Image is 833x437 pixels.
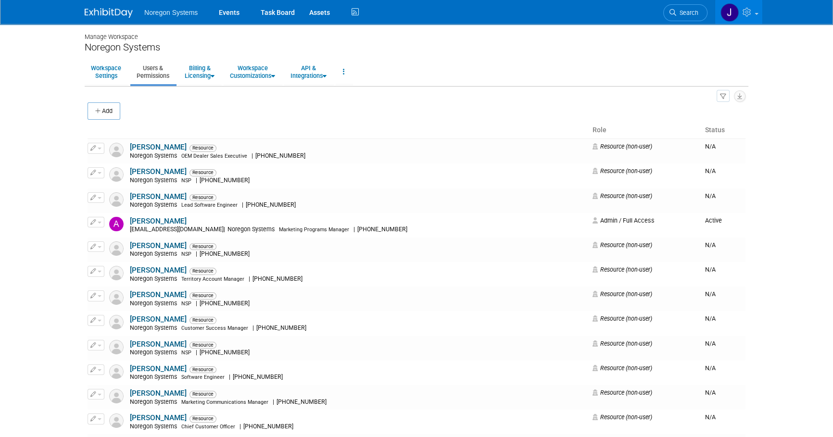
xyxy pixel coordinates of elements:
[181,424,235,430] span: Chief Customer Officer
[701,122,745,138] th: Status
[197,300,252,307] span: [PHONE_NUMBER]
[130,217,187,225] a: [PERSON_NAME]
[253,152,308,159] span: [PHONE_NUMBER]
[592,290,652,298] span: Resource (non-user)
[130,374,180,380] span: Noregon Systems
[592,389,652,396] span: Resource (non-user)
[720,3,739,22] img: Johana Gil
[705,217,722,224] span: Active
[109,192,124,207] img: Resource
[705,266,716,273] span: N/A
[85,8,133,18] img: ExhibitDay
[130,389,187,398] a: [PERSON_NAME]
[663,4,707,21] a: Search
[676,9,698,16] span: Search
[224,226,225,233] span: |
[181,202,238,208] span: Lead Software Engineer
[88,102,120,120] button: Add
[705,340,716,347] span: N/A
[592,167,652,175] span: Resource (non-user)
[130,413,187,422] a: [PERSON_NAME]
[592,217,654,224] span: Admin / Full Access
[130,266,187,275] a: [PERSON_NAME]
[109,340,124,354] img: Resource
[189,342,216,349] span: Resource
[109,266,124,280] img: Resource
[196,349,197,356] span: |
[249,275,250,282] span: |
[109,364,124,379] img: Resource
[254,325,309,331] span: [PHONE_NUMBER]
[178,60,221,84] a: Billing &Licensing
[189,391,216,398] span: Resource
[592,413,652,421] span: Resource (non-user)
[252,325,254,331] span: |
[196,250,197,257] span: |
[196,300,197,307] span: |
[109,315,124,329] img: Resource
[189,194,216,201] span: Resource
[197,349,252,356] span: [PHONE_NUMBER]
[181,153,247,159] span: OEM Dealer Sales Executive
[240,423,241,430] span: |
[130,315,187,324] a: [PERSON_NAME]
[130,325,180,331] span: Noregon Systems
[592,192,652,200] span: Resource (non-user)
[705,241,716,249] span: N/A
[130,340,187,349] a: [PERSON_NAME]
[705,290,716,298] span: N/A
[130,177,180,184] span: Noregon Systems
[196,177,197,184] span: |
[130,250,180,257] span: Noregon Systems
[109,290,124,305] img: Resource
[243,201,299,208] span: [PHONE_NUMBER]
[705,315,716,322] span: N/A
[197,177,252,184] span: [PHONE_NUMBER]
[592,241,652,249] span: Resource (non-user)
[181,300,191,307] span: NSP
[130,60,176,84] a: Users &Permissions
[705,389,716,396] span: N/A
[592,143,652,150] span: Resource (non-user)
[189,145,216,151] span: Resource
[181,276,244,282] span: Territory Account Manager
[705,192,716,200] span: N/A
[130,399,180,405] span: Noregon Systems
[181,325,248,331] span: Customer Success Manager
[230,374,286,380] span: [PHONE_NUMBER]
[130,201,180,208] span: Noregon Systems
[241,423,296,430] span: [PHONE_NUMBER]
[130,143,187,151] a: [PERSON_NAME]
[592,315,652,322] span: Resource (non-user)
[109,217,124,231] img: Ali Connell
[274,399,329,405] span: [PHONE_NUMBER]
[130,192,187,201] a: [PERSON_NAME]
[130,349,180,356] span: Noregon Systems
[353,226,355,233] span: |
[189,169,216,176] span: Resource
[189,317,216,324] span: Resource
[355,226,410,233] span: [PHONE_NUMBER]
[279,226,349,233] span: Marketing Programs Manager
[109,241,124,256] img: Resource
[130,290,187,299] a: [PERSON_NAME]
[225,226,278,233] span: Noregon Systems
[229,374,230,380] span: |
[181,350,191,356] span: NSP
[85,41,748,53] div: Noregon Systems
[242,201,243,208] span: |
[189,268,216,275] span: Resource
[189,292,216,299] span: Resource
[130,167,187,176] a: [PERSON_NAME]
[130,226,586,234] div: [EMAIL_ADDRESS][DOMAIN_NAME]
[189,415,216,422] span: Resource
[109,143,124,157] img: Resource
[592,364,652,372] span: Resource (non-user)
[705,413,716,421] span: N/A
[130,300,180,307] span: Noregon Systems
[130,241,187,250] a: [PERSON_NAME]
[588,122,701,138] th: Role
[85,24,748,41] div: Manage Workspace
[252,152,253,159] span: |
[189,366,216,373] span: Resource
